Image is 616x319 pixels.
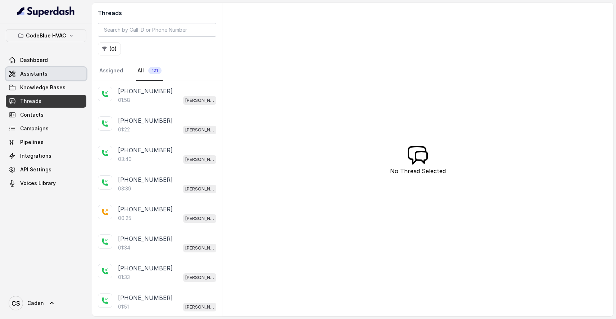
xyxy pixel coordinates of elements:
span: 121 [148,67,162,74]
span: Pipelines [20,139,44,146]
h2: Threads [98,9,216,17]
p: [PHONE_NUMBER] [118,234,173,243]
span: Knowledge Bases [20,84,65,91]
span: Campaigns [20,125,49,132]
span: Caden [27,300,44,307]
a: Knowledge Bases [6,81,86,94]
text: CS [12,300,20,307]
a: Dashboard [6,54,86,67]
a: Campaigns [6,122,86,135]
span: Threads [20,98,41,105]
span: API Settings [20,166,51,173]
a: Integrations [6,149,86,162]
p: 03:39 [118,185,131,192]
p: 01:34 [118,244,130,251]
a: Contacts [6,108,86,121]
p: 00:25 [118,215,131,222]
span: Voices Library [20,180,56,187]
p: [PERSON_NAME] [185,274,214,281]
p: [PERSON_NAME] [185,185,214,193]
button: (0) [98,42,121,55]
a: Assistants [6,67,86,80]
p: [PHONE_NUMBER] [118,146,173,154]
p: [PERSON_NAME] [185,126,214,134]
p: [PERSON_NAME] [185,244,214,252]
p: [PHONE_NUMBER] [118,293,173,302]
span: Assistants [20,70,47,77]
p: No Thread Selected [390,167,446,175]
p: [PERSON_NAME] [185,156,214,163]
p: [PERSON_NAME] [185,97,214,104]
nav: Tabs [98,61,216,81]
input: Search by Call ID or Phone Number [98,23,216,37]
a: Voices Library [6,177,86,190]
p: CodeBlue HVAC [26,31,66,40]
p: [PERSON_NAME] [185,304,214,311]
span: Contacts [20,111,44,118]
a: Pipelines [6,136,86,149]
a: API Settings [6,163,86,176]
p: 01:33 [118,274,130,281]
button: CodeBlue HVAC [6,29,86,42]
p: [PHONE_NUMBER] [118,264,173,273]
span: Integrations [20,152,51,159]
a: Assigned [98,61,124,81]
p: [PERSON_NAME] [185,215,214,222]
a: All121 [136,61,163,81]
p: [PHONE_NUMBER] [118,87,173,95]
a: Caden [6,293,86,313]
p: [PHONE_NUMBER] [118,205,173,214]
p: 01:22 [118,126,130,133]
img: light.svg [17,6,75,17]
p: 01:58 [118,96,130,104]
a: Threads [6,95,86,108]
p: 03:40 [118,156,132,163]
p: [PHONE_NUMBER] [118,175,173,184]
p: [PHONE_NUMBER] [118,116,173,125]
span: Dashboard [20,57,48,64]
p: 01:51 [118,303,129,310]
